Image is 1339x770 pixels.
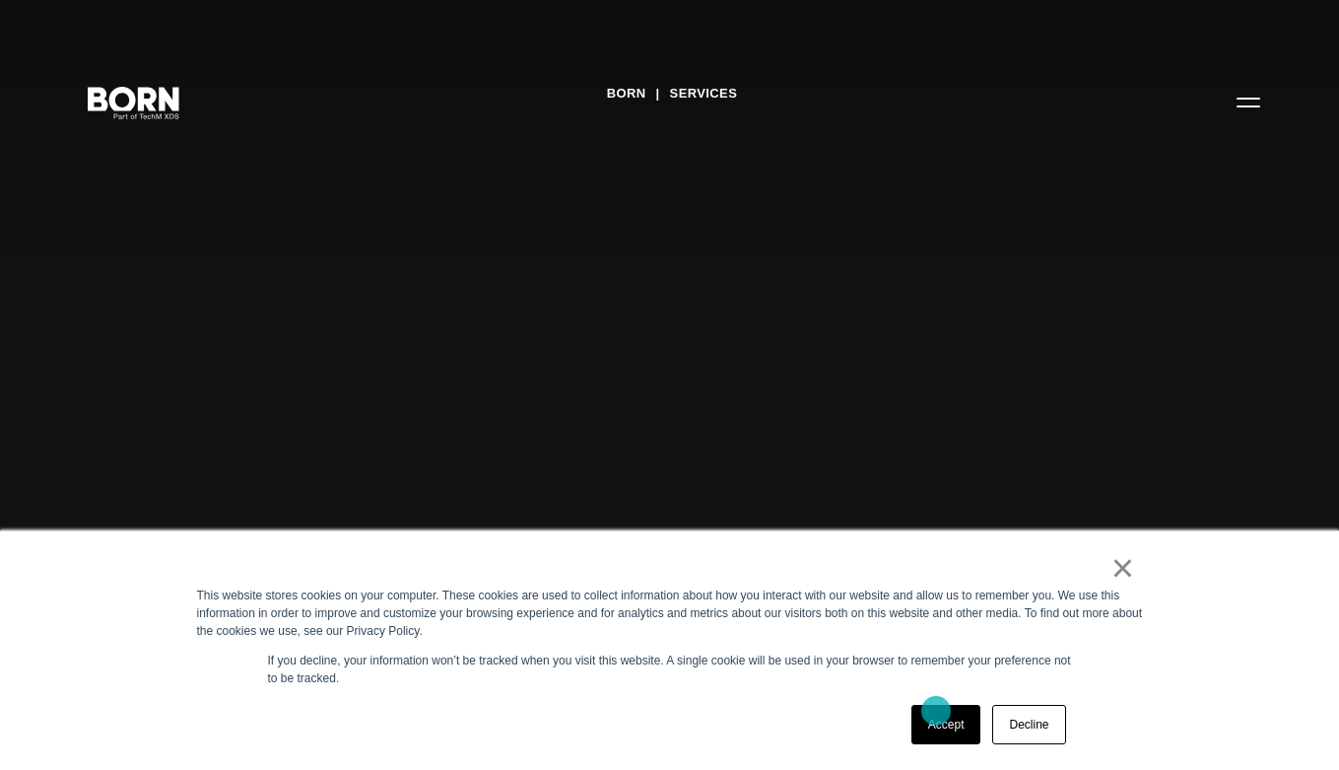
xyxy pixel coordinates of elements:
a: Accept [911,705,981,744]
a: BORN [607,79,646,108]
a: × [1111,559,1135,577]
a: Decline [992,705,1065,744]
a: Services [670,79,738,108]
p: If you decline, your information won’t be tracked when you visit this website. A single cookie wi... [268,652,1072,687]
div: This website stores cookies on your computer. These cookies are used to collect information about... [197,587,1143,640]
button: Open [1225,81,1272,122]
